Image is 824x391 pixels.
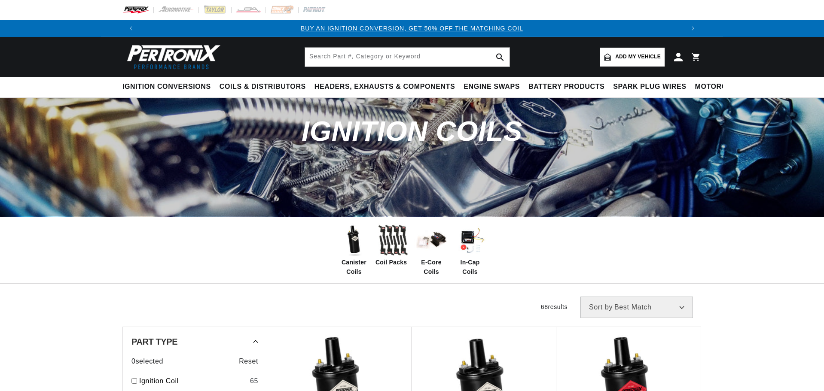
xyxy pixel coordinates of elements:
[453,223,487,258] img: In-Cap Coils
[139,376,247,387] a: Ignition Coil
[337,223,371,277] a: Canister Coils Canister Coils
[220,82,306,91] span: Coils & Distributors
[684,20,702,37] button: Translation missing: en.sections.announcements.next_announcement
[453,258,487,277] span: In-Cap Coils
[609,77,690,97] summary: Spark Plug Wires
[695,82,746,91] span: Motorcycle
[301,25,523,32] a: BUY AN IGNITION CONVERSION, GET 50% OFF THE MATCHING COIL
[239,356,258,367] span: Reset
[528,82,604,91] span: Battery Products
[310,77,459,97] summary: Headers, Exhausts & Components
[615,53,661,61] span: Add my vehicle
[464,82,520,91] span: Engine Swaps
[459,77,524,97] summary: Engine Swaps
[140,24,684,33] div: 1 of 3
[122,82,211,91] span: Ignition Conversions
[375,258,407,267] span: Coil Packs
[302,115,522,147] span: Ignition Coils
[414,258,449,277] span: E-Core Coils
[414,223,449,258] img: E-Core Coils
[131,337,177,346] span: Part Type
[613,82,686,91] span: Spark Plug Wires
[414,223,449,277] a: E-Core Coils E-Core Coils
[375,223,410,258] img: Coil Packs
[580,297,693,318] select: Sort by
[215,77,310,97] summary: Coils & Distributors
[375,223,410,267] a: Coil Packs Coil Packs
[491,48,510,67] button: search button
[314,82,455,91] span: Headers, Exhausts & Components
[122,77,215,97] summary: Ignition Conversions
[101,20,723,37] slideshow-component: Translation missing: en.sections.announcements.announcement_bar
[600,48,665,67] a: Add my vehicle
[589,304,613,311] span: Sort by
[250,376,258,387] div: 65
[453,223,487,277] a: In-Cap Coils In-Cap Coils
[524,77,609,97] summary: Battery Products
[122,20,140,37] button: Translation missing: en.sections.announcements.previous_announcement
[691,77,751,97] summary: Motorcycle
[337,223,371,258] img: Canister Coils
[131,356,163,367] span: 0 selected
[305,48,510,67] input: Search Part #, Category or Keyword
[337,258,371,277] span: Canister Coils
[122,42,221,72] img: Pertronix
[541,303,568,310] span: 68 results
[140,24,684,33] div: Announcement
